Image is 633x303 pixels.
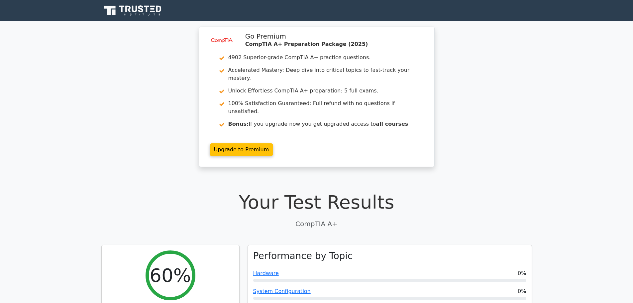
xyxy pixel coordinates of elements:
p: CompTIA A+ [101,219,532,229]
h2: 60% [150,264,191,286]
a: Hardware [253,270,279,276]
h1: Your Test Results [101,191,532,213]
h3: Performance by Topic [253,250,353,262]
span: 0% [518,269,526,277]
a: System Configuration [253,288,311,294]
span: 0% [518,287,526,295]
a: Upgrade to Premium [210,143,273,156]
